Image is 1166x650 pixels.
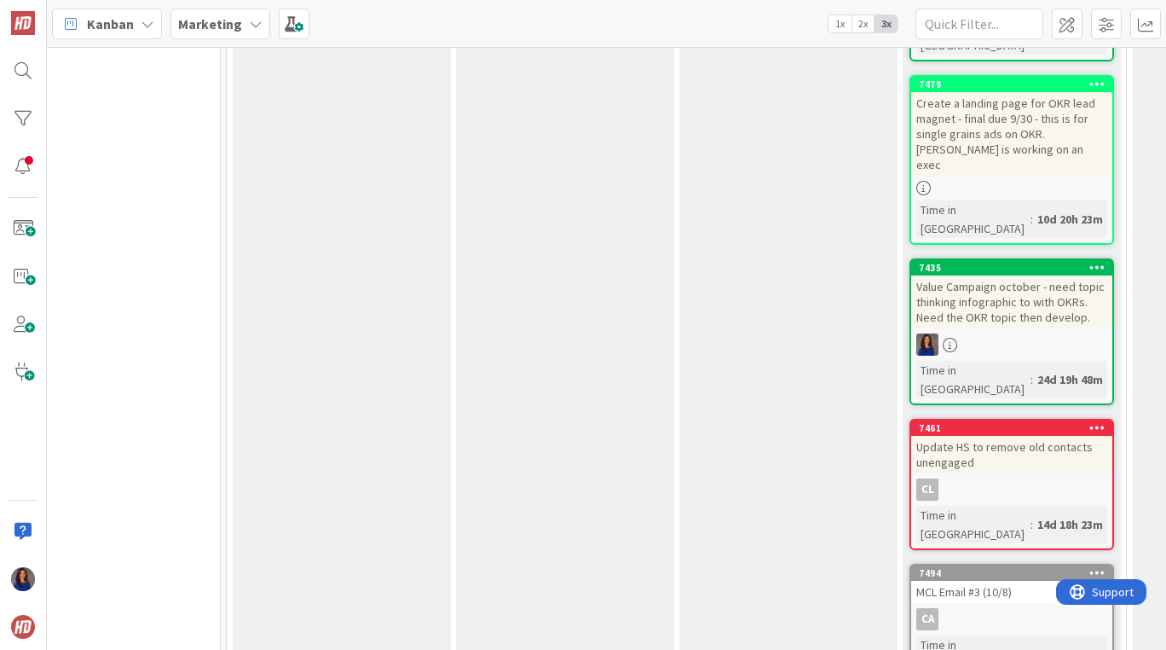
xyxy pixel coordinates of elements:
[916,200,1030,238] div: Time in [GEOGRAPHIC_DATA]
[911,77,1112,176] div: 7479Create a landing page for OKR lead magnet - final due 9/30 - this is for single grains ads on...
[11,567,35,591] img: SL
[828,15,851,32] span: 1x
[916,608,938,630] div: CA
[911,421,1112,473] div: 7461Update HS to remove old contacts unengaged
[911,608,1112,630] div: CA
[916,479,938,501] div: CL
[911,77,1112,92] div: 7479
[919,422,1112,434] div: 7461
[911,479,1112,501] div: CL
[916,506,1030,543] div: Time in [GEOGRAPHIC_DATA]
[851,15,874,32] span: 2x
[911,92,1112,176] div: Create a landing page for OKR lead magnet - final due 9/30 - this is for single grains ads on OKR...
[1033,515,1107,534] div: 14d 18h 23m
[874,15,898,32] span: 3x
[919,78,1112,90] div: 7479
[911,421,1112,436] div: 7461
[911,436,1112,473] div: Update HS to remove old contacts unengaged
[911,581,1112,603] div: MCL Email #3 (10/8)
[916,334,938,356] img: SL
[87,14,134,34] span: Kanban
[916,361,1030,398] div: Time in [GEOGRAPHIC_DATA]
[11,615,35,639] img: avatar
[1030,370,1033,389] span: :
[911,276,1112,328] div: Value Campaign october - need topic thinking infographic to with OKRs. Need the OKR topic then de...
[1033,210,1107,229] div: 10d 20h 23m
[178,15,242,32] b: Marketing
[919,262,1112,274] div: 7435
[915,9,1043,39] input: Quick Filter...
[36,3,78,23] span: Support
[911,260,1112,276] div: 7435
[911,260,1112,328] div: 7435Value Campaign october - need topic thinking infographic to with OKRs. Need the OKR topic the...
[1030,210,1033,229] span: :
[911,334,1112,356] div: SL
[11,11,35,35] img: Visit kanbanzone.com
[919,567,1112,579] div: 7494
[1030,515,1033,534] span: :
[911,566,1112,603] div: 7494MCL Email #3 (10/8)
[1033,370,1107,389] div: 24d 19h 48m
[911,566,1112,581] div: 7494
